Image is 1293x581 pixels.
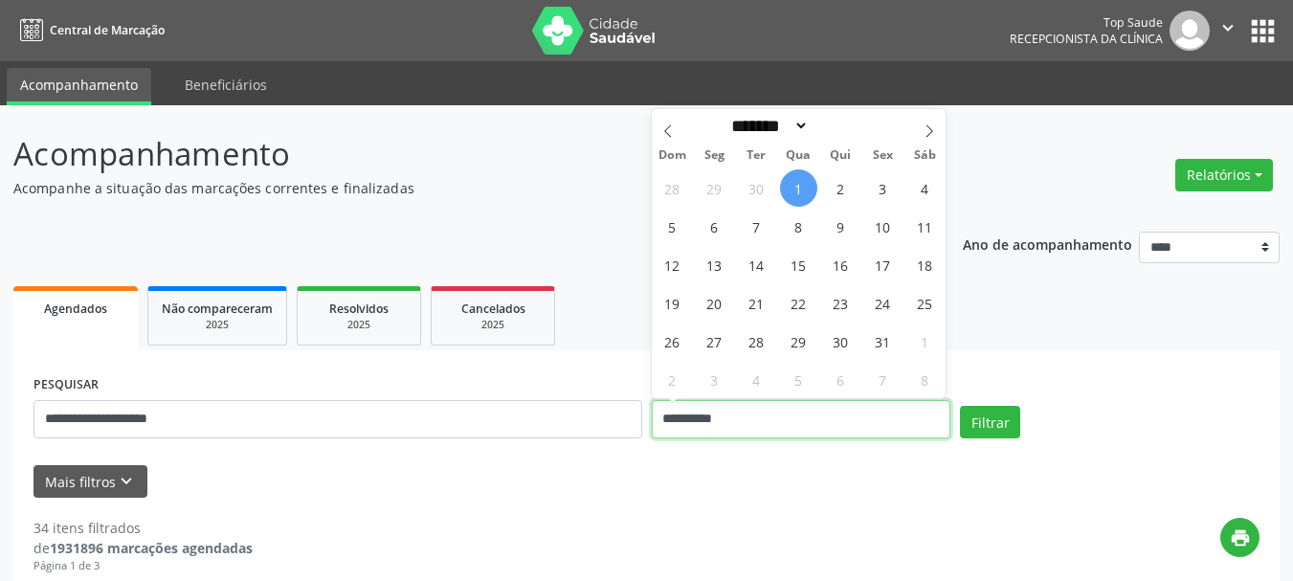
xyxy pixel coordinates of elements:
[13,14,165,46] a: Central de Marcação
[1170,11,1210,51] img: img
[13,130,900,178] p: Acompanhamento
[738,323,775,360] span: Outubro 28, 2025
[738,208,775,245] span: Outubro 7, 2025
[780,323,817,360] span: Outubro 29, 2025
[906,246,944,283] span: Outubro 18, 2025
[329,301,389,317] span: Resolvidos
[33,370,99,400] label: PESQUISAR
[1010,31,1163,47] span: Recepcionista da clínica
[1246,14,1280,48] button: apps
[735,149,777,162] span: Ter
[696,246,733,283] span: Outubro 13, 2025
[780,284,817,322] span: Outubro 22, 2025
[116,471,137,492] i: keyboard_arrow_down
[822,361,859,398] span: Novembro 6, 2025
[696,323,733,360] span: Outubro 27, 2025
[738,246,775,283] span: Outubro 14, 2025
[445,318,541,332] div: 2025
[864,246,902,283] span: Outubro 17, 2025
[1230,527,1251,548] i: print
[780,169,817,207] span: Outubro 1, 2025
[654,361,691,398] span: Novembro 2, 2025
[738,361,775,398] span: Novembro 4, 2025
[1210,11,1246,51] button: 
[654,208,691,245] span: Outubro 5, 2025
[1220,518,1260,557] button: print
[652,149,694,162] span: Dom
[864,284,902,322] span: Outubro 24, 2025
[906,169,944,207] span: Outubro 4, 2025
[861,149,903,162] span: Sex
[903,149,946,162] span: Sáb
[162,301,273,317] span: Não compareceram
[906,208,944,245] span: Outubro 11, 2025
[1175,159,1273,191] button: Relatórios
[696,169,733,207] span: Setembro 29, 2025
[654,323,691,360] span: Outubro 26, 2025
[1010,14,1163,31] div: Top Saude
[50,539,253,557] strong: 1931896 marcações agendadas
[725,116,810,136] select: Month
[864,208,902,245] span: Outubro 10, 2025
[864,323,902,360] span: Outubro 31, 2025
[311,318,407,332] div: 2025
[822,246,859,283] span: Outubro 16, 2025
[819,149,861,162] span: Qui
[864,169,902,207] span: Outubro 3, 2025
[7,68,151,105] a: Acompanhamento
[162,318,273,332] div: 2025
[906,284,944,322] span: Outubro 25, 2025
[696,284,733,322] span: Outubro 20, 2025
[822,284,859,322] span: Outubro 23, 2025
[960,406,1020,438] button: Filtrar
[906,361,944,398] span: Novembro 8, 2025
[50,22,165,38] span: Central de Marcação
[171,68,280,101] a: Beneficiários
[654,246,691,283] span: Outubro 12, 2025
[809,116,872,136] input: Year
[1217,17,1238,38] i: 
[33,538,253,558] div: de
[780,361,817,398] span: Novembro 5, 2025
[13,178,900,198] p: Acompanhe a situação das marcações correntes e finalizadas
[33,465,147,499] button: Mais filtroskeyboard_arrow_down
[654,284,691,322] span: Outubro 19, 2025
[738,284,775,322] span: Outubro 21, 2025
[822,208,859,245] span: Outubro 9, 2025
[780,246,817,283] span: Outubro 15, 2025
[654,169,691,207] span: Setembro 28, 2025
[822,323,859,360] span: Outubro 30, 2025
[461,301,525,317] span: Cancelados
[780,208,817,245] span: Outubro 8, 2025
[696,208,733,245] span: Outubro 6, 2025
[696,361,733,398] span: Novembro 3, 2025
[33,558,253,574] div: Página 1 de 3
[777,149,819,162] span: Qua
[906,323,944,360] span: Novembro 1, 2025
[822,169,859,207] span: Outubro 2, 2025
[693,149,735,162] span: Seg
[963,232,1132,256] p: Ano de acompanhamento
[44,301,107,317] span: Agendados
[738,169,775,207] span: Setembro 30, 2025
[33,518,253,538] div: 34 itens filtrados
[864,361,902,398] span: Novembro 7, 2025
